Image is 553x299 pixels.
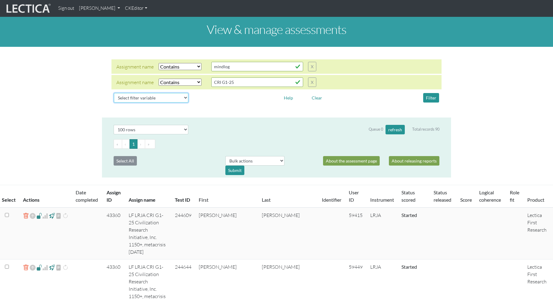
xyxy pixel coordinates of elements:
[116,63,154,70] div: Assignment name
[308,77,316,87] button: X
[42,264,48,271] span: Analyst score
[49,212,55,219] span: view
[510,189,519,203] a: Role fit
[103,185,125,208] th: Assign ID
[42,212,48,219] span: Analyst score
[76,189,98,203] a: Date completed
[308,62,316,71] button: X
[309,93,325,103] button: Clear
[171,185,195,208] th: Test ID
[23,263,29,272] a: delete
[369,125,439,134] div: Queue 0 Total records 90
[389,156,439,166] a: About releasing reports
[460,197,472,203] a: Score
[423,93,439,103] button: Filter
[349,189,359,203] a: User ID
[23,211,29,220] a: delete
[125,207,171,260] td: LF LRJA CRI G1-25 Civilization Research Initiative, Inc. 1150+, metacrisis [DATE]
[367,207,398,260] td: LRJA
[19,185,72,208] th: Actions
[103,207,125,260] td: 43360
[401,212,417,218] a: Completed = assessment has been completed; CS scored = assessment has been CLAS scored; LS scored...
[116,79,154,86] div: Assignment name
[281,93,296,103] button: Help
[434,189,451,203] a: Status released
[62,212,68,219] span: can't rescore
[30,263,36,272] span: Reopen
[322,197,341,203] a: Identifier
[225,166,244,175] div: Submit
[258,207,318,260] td: [PERSON_NAME]
[323,156,380,166] a: About the assessment page
[401,264,417,270] a: Completed = assessment has been completed; CS scored = assessment has been CLAS scored; LS scored...
[281,94,296,100] a: Help
[30,211,36,220] span: Reopen
[56,212,62,219] span: view
[199,197,209,203] a: First
[262,197,271,203] a: Last
[524,207,553,260] td: Lectica First Research
[77,2,122,14] a: [PERSON_NAME]
[114,156,137,166] button: Select All
[479,189,501,203] a: Logical coherence
[56,264,62,271] span: view
[130,139,137,149] button: Go to page 1
[386,125,405,134] button: refresh
[62,264,68,271] span: can't rescore
[36,264,42,271] span: view
[49,264,55,271] span: view
[195,207,258,260] td: [PERSON_NAME]
[125,185,171,208] th: Assign name
[527,197,544,203] a: Product
[36,212,42,219] span: view
[114,139,439,149] ul: Pagination
[401,189,416,203] a: Status scored
[56,2,77,14] a: Sign out
[370,197,394,203] a: Instrument
[345,207,367,260] td: 59415
[122,2,150,14] a: CKEditor
[5,3,51,14] img: lecticalive
[171,207,195,260] td: 244609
